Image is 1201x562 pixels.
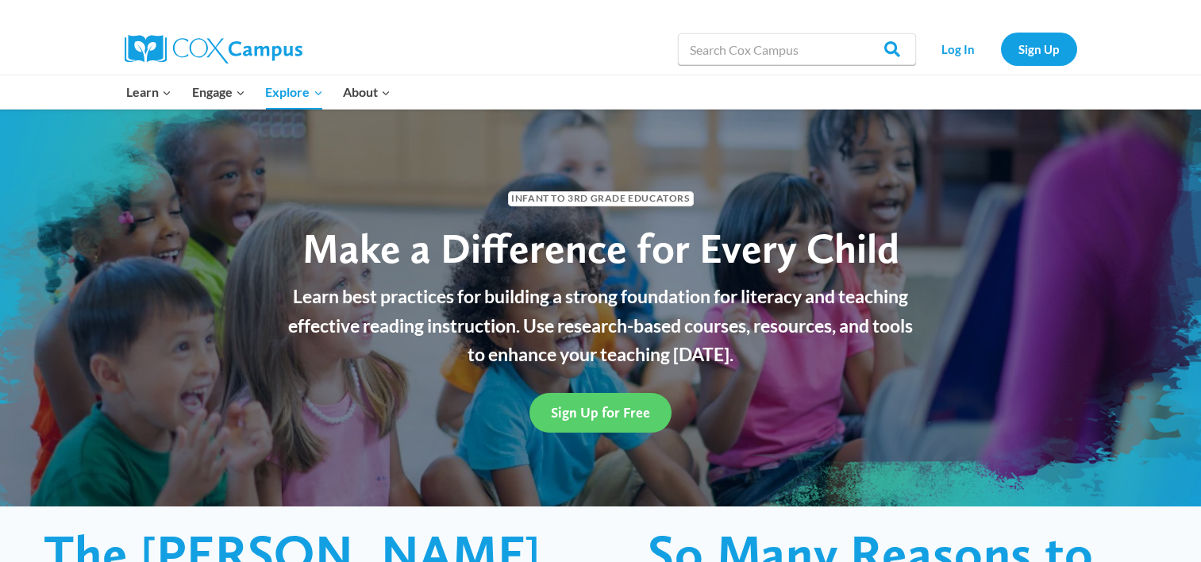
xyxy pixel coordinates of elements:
img: Cox Campus [125,35,302,64]
span: Make a Difference for Every Child [302,223,899,273]
p: Learn best practices for building a strong foundation for literacy and teaching effective reading... [279,282,922,369]
span: Explore [265,82,322,102]
span: Infant to 3rd Grade Educators [508,191,694,206]
input: Search Cox Campus [678,33,916,65]
span: Sign Up for Free [551,404,650,421]
span: About [343,82,391,102]
a: Log In [924,33,993,65]
span: Engage [192,82,245,102]
a: Sign Up for Free [529,393,672,432]
nav: Primary Navigation [117,75,401,109]
a: Sign Up [1001,33,1077,65]
span: Learn [126,82,171,102]
nav: Secondary Navigation [924,33,1077,65]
